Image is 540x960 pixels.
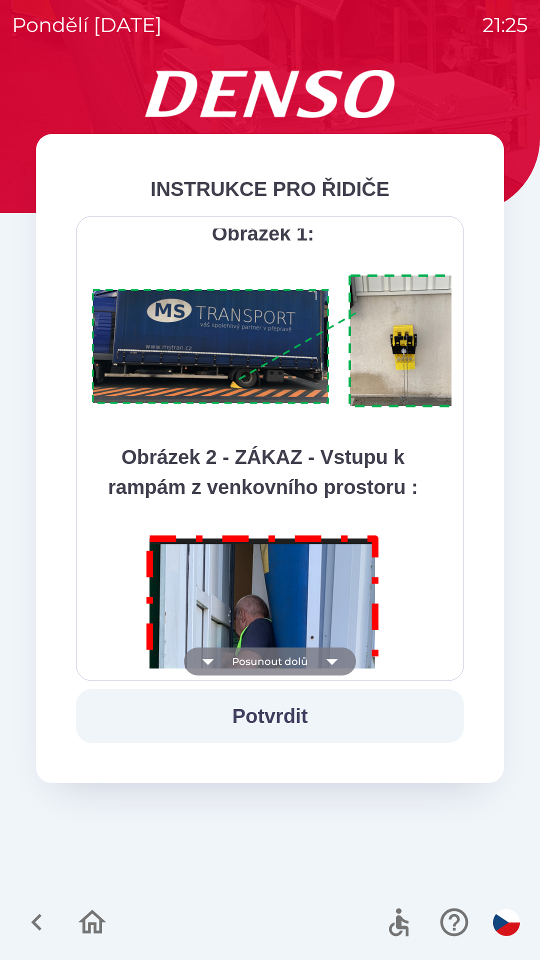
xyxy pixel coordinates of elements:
[76,689,464,743] button: Potvrdit
[88,268,476,414] img: A1ym8hFSA0ukAAAAAElFTkSuQmCC
[76,174,464,204] div: INSTRUKCE PRO ŘIDIČE
[493,909,520,936] img: cs flag
[482,10,528,40] p: 21:25
[36,70,504,118] img: Logo
[135,522,391,889] img: M8MNayrTL6gAAAABJRU5ErkJggg==
[12,10,162,40] p: pondělí [DATE]
[108,446,418,498] strong: Obrázek 2 - ZÁKAZ - Vstupu k rampám z venkovního prostoru :
[184,647,356,675] button: Posunout dolů
[212,222,314,244] strong: Obrázek 1:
